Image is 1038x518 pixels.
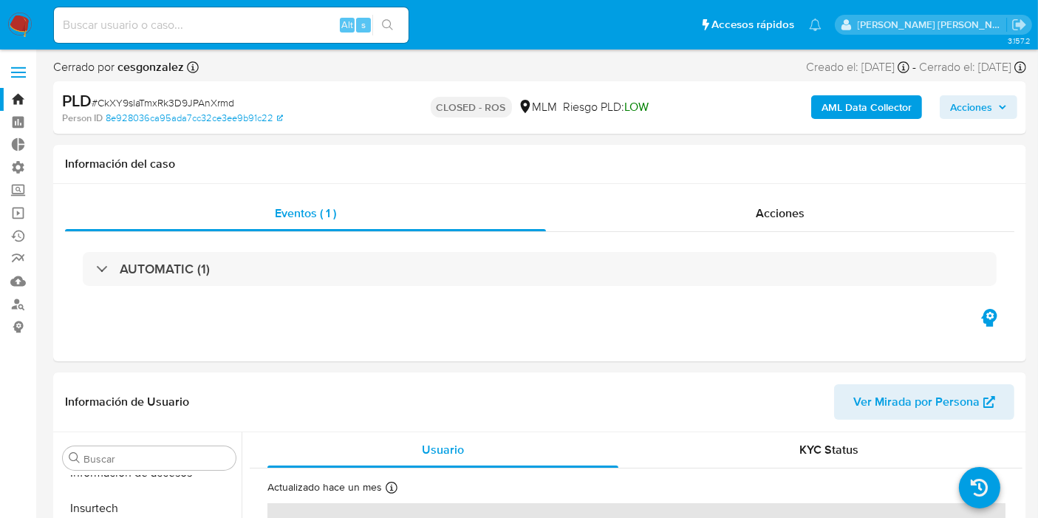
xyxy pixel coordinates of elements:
button: Ver Mirada por Persona [834,384,1014,420]
b: cesgonzalez [115,58,184,75]
span: # CkXY9slaTmxRk3D9JPAnXrmd [92,95,234,110]
span: LOW [625,98,649,115]
button: Buscar [69,452,81,464]
span: s [361,18,366,32]
span: KYC Status [800,441,859,458]
span: Alt [341,18,353,32]
span: Eventos ( 1 ) [275,205,336,222]
b: Person ID [62,112,103,125]
span: Riesgo PLD: [564,99,649,115]
button: Acciones [940,95,1017,119]
span: - [912,59,916,75]
p: Actualizado hace un mes [267,480,382,494]
a: Notificaciones [809,18,822,31]
span: Ver Mirada por Persona [853,384,980,420]
input: Buscar usuario o caso... [54,16,409,35]
div: Creado el: [DATE] [806,59,909,75]
a: 8e928036ca95ada7cc32ce3ee9b91c22 [106,112,283,125]
h1: Información del caso [65,157,1014,171]
b: PLD [62,89,92,112]
span: Cerrado por [53,59,184,75]
button: AML Data Collector [811,95,922,119]
h3: AUTOMATIC (1) [120,261,210,277]
span: Acciones [950,95,992,119]
button: search-icon [372,15,403,35]
div: MLM [518,99,558,115]
span: Acciones [756,205,805,222]
h1: Información de Usuario [65,395,189,409]
span: Accesos rápidos [711,17,794,33]
div: AUTOMATIC (1) [83,252,997,286]
div: Cerrado el: [DATE] [919,59,1026,75]
span: Usuario [422,441,464,458]
p: CLOSED - ROS [431,97,512,117]
input: Buscar [83,452,230,466]
b: AML Data Collector [822,95,912,119]
p: carlos.obholz@mercadolibre.com [858,18,1007,32]
a: Salir [1011,17,1027,33]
